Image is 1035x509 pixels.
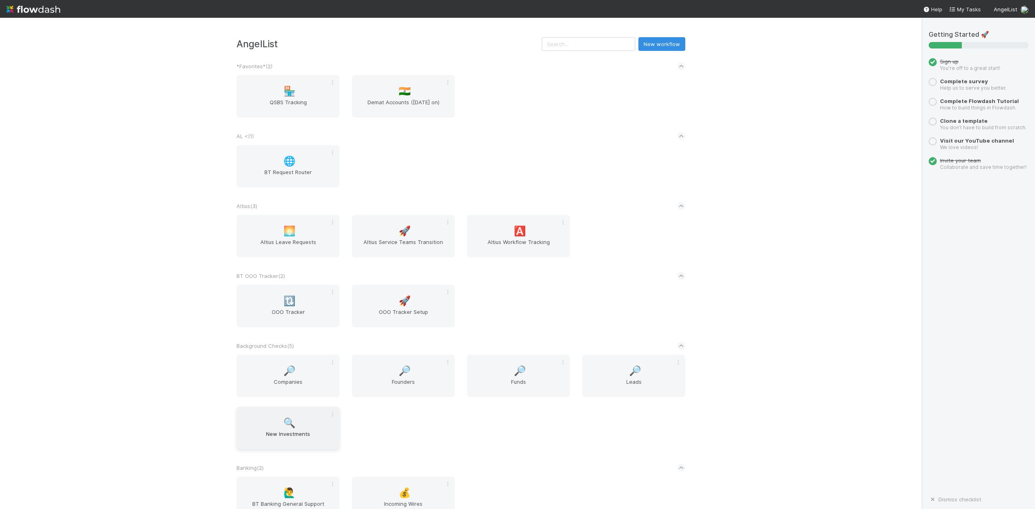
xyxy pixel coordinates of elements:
span: Altius Service Teams Transition [355,238,452,254]
small: How to build things in Flowdash. [940,105,1016,111]
span: Leads [585,378,682,394]
input: Search... [542,37,635,51]
a: Dismiss checklist [929,496,981,503]
a: 🔎Leads [582,355,685,397]
a: 🔎Companies [237,355,340,397]
img: avatar_45aa71e2-cea6-4b00-9298-a0421aa61a2d.png [1020,6,1029,14]
a: 🔎Funds [467,355,570,397]
div: Help [923,5,942,13]
span: 🅰️ [514,226,526,236]
a: 🚀OOO Tracker Setup [352,285,455,327]
span: Altius ( 3 ) [237,203,257,209]
span: My Tasks [949,6,981,13]
span: 🔎 [629,366,641,376]
a: 🏪QSBS Tracking [237,75,340,118]
span: 🌐 [283,156,296,166]
span: 🔎 [283,366,296,376]
a: Complete Flowdash Tutorial [940,98,1019,104]
button: New workflow [638,37,685,51]
span: 🌅 [283,226,296,236]
span: Sign up [940,58,959,65]
span: 🙋‍♂️ [283,488,296,498]
span: Banking ( 2 ) [237,465,264,471]
a: Visit our YouTube channel [940,137,1014,144]
span: 🏪 [283,86,296,97]
span: Demat Accounts ([DATE] on) [355,98,452,114]
span: 🔎 [399,366,411,376]
span: 🇮🇳 [399,86,411,97]
span: 🚀 [399,296,411,306]
span: 💰 [399,488,411,498]
h5: Getting Started 🚀 [929,31,1029,39]
img: logo-inverted-e16ddd16eac7371096b0.svg [6,2,60,16]
small: You don’t have to build from scratch. [940,124,1027,130]
a: 🌐BT Request Router [237,145,340,187]
a: Complete survey [940,78,988,84]
a: 🚀Altius Service Teams Transition [352,215,455,257]
a: 🅰️Altius Workflow Tracking [467,215,570,257]
a: 🌅Altius Leave Requests [237,215,340,257]
small: You’re off to a great start! [940,65,1000,71]
span: Funds [470,378,567,394]
span: Companies [240,378,336,394]
h3: AngelList [237,38,542,49]
span: 🔎 [514,366,526,376]
span: OOO Tracker Setup [355,308,452,324]
span: BT Request Router [240,168,336,184]
a: 🇮🇳Demat Accounts ([DATE] on) [352,75,455,118]
span: Altius Workflow Tracking [470,238,567,254]
span: Altius Leave Requests [240,238,336,254]
small: Collaborate and save time together! [940,164,1027,170]
span: BT OOO Tracker ( 2 ) [237,273,285,279]
span: QSBS Tracking [240,98,336,114]
a: 🔎Founders [352,355,455,397]
a: My Tasks [949,5,981,13]
span: 🔍 [283,418,296,428]
span: OOO Tracker [240,308,336,324]
span: 🚀 [399,226,411,236]
small: Help us to serve you better. [940,85,1007,91]
span: AngelList [994,6,1017,13]
small: We love videos! [940,144,978,150]
span: Founders [355,378,452,394]
span: AL < ( 1 ) [237,133,254,139]
a: Invite your team [940,157,981,164]
span: New Investments [240,430,336,446]
a: 🔍New Investments [237,407,340,449]
a: Clone a template [940,118,988,124]
span: 🔃 [283,296,296,306]
span: *Favorites* ( 2 ) [237,63,272,69]
span: Background Checks ( 5 ) [237,343,294,349]
a: 🔃OOO Tracker [237,285,340,327]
